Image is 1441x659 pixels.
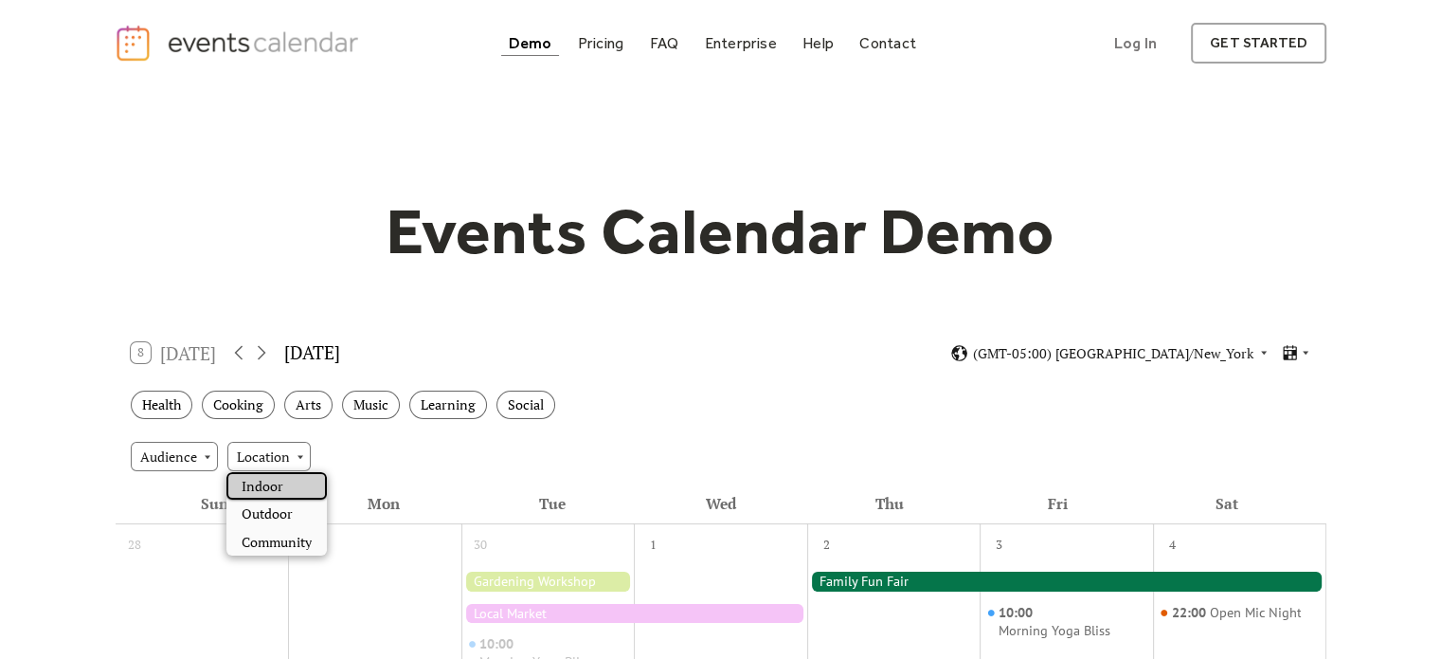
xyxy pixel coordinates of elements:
div: Enterprise [704,38,776,48]
a: get started [1191,23,1326,64]
a: Pricing [570,30,632,56]
a: Demo [501,30,560,56]
span: Community [242,532,312,553]
div: FAQ [650,38,679,48]
div: Help [802,38,834,48]
h1: Events Calendar Demo [357,192,1085,270]
a: FAQ [642,30,687,56]
a: home [115,24,365,63]
div: Contact [859,38,916,48]
div: Demo [509,38,552,48]
span: Outdoor [242,503,293,524]
div: Pricing [578,38,624,48]
a: Enterprise [696,30,784,56]
a: Contact [852,30,924,56]
span: Indoor [242,476,283,497]
a: Help [795,30,841,56]
a: Log In [1095,23,1176,64]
